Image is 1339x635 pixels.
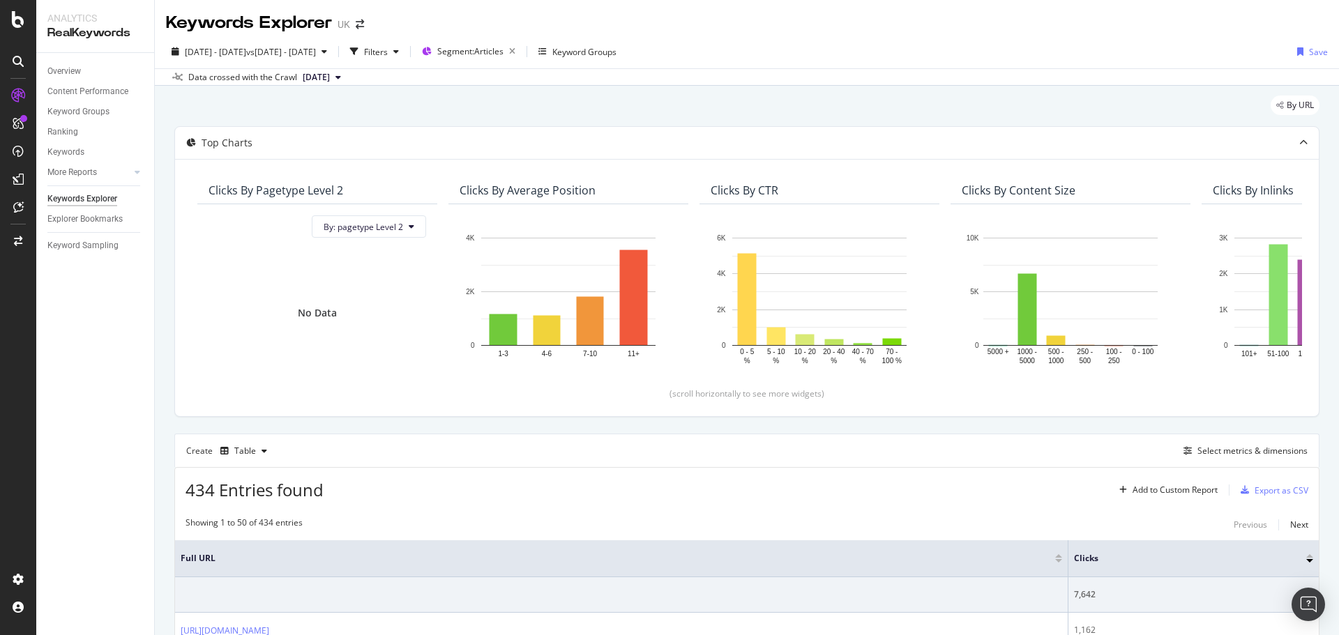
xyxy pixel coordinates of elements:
button: Segment:Articles [416,40,521,63]
text: 2K [1219,270,1228,278]
text: 1000 [1048,357,1064,365]
div: Open Intercom Messenger [1292,588,1325,621]
div: Explorer Bookmarks [47,212,123,227]
div: Ranking [47,125,78,139]
text: 5000 [1020,357,1036,365]
text: 2K [466,288,475,296]
div: Analytics [47,11,143,25]
text: 4K [466,234,475,242]
a: Content Performance [47,84,144,99]
div: Select metrics & dimensions [1197,445,1308,457]
div: 7,642 [1074,588,1313,601]
a: Keyword Sampling [47,238,144,253]
span: By URL [1287,101,1314,109]
text: 5000 + [988,348,1009,355]
div: Filters [364,46,388,58]
text: 101+ [1241,350,1257,358]
a: Keywords Explorer [47,192,144,206]
text: 16-50 [1298,350,1316,358]
div: RealKeywords [47,25,143,41]
button: Keyword Groups [533,40,622,63]
div: Top Charts [202,136,252,150]
div: More Reports [47,165,97,180]
text: 0 [471,342,475,349]
text: % [860,357,866,365]
text: 11+ [628,350,640,358]
div: Keywords Explorer [47,192,117,206]
div: legacy label [1271,95,1319,115]
div: Create [186,440,273,462]
button: Filters [345,40,404,63]
div: Add to Custom Report [1133,486,1218,494]
a: Keyword Groups [47,105,144,119]
text: 0 - 100 [1132,348,1154,355]
div: Keywords [47,145,84,160]
div: Save [1309,46,1328,58]
text: 6K [717,234,726,242]
text: 100 % [882,357,902,365]
div: Showing 1 to 50 of 434 entries [186,517,303,533]
text: 4-6 [542,350,552,358]
button: [DATE] [297,69,347,86]
div: UK [338,17,350,31]
span: Clicks [1074,552,1285,565]
text: % [802,357,808,365]
text: 0 [1224,342,1228,349]
div: arrow-right-arrow-left [356,20,364,29]
span: vs [DATE] - [DATE] [246,46,316,58]
text: 40 - 70 [852,348,875,355]
svg: A chart. [460,231,677,366]
text: 500 - [1048,348,1064,355]
svg: A chart. [962,231,1179,366]
button: Next [1290,517,1308,533]
div: Clicks By CTR [711,183,778,197]
div: Clicks By pagetype Level 2 [209,183,343,197]
text: % [831,357,837,365]
text: 1-3 [498,350,508,358]
div: No Data [298,306,337,320]
text: 100 - [1106,348,1122,355]
a: Ranking [47,125,144,139]
div: Keywords Explorer [166,11,332,35]
button: By: pagetype Level 2 [312,215,426,238]
text: 0 - 5 [740,348,754,355]
text: 1K [1219,306,1228,314]
svg: A chart. [711,231,928,366]
span: By: pagetype Level 2 [324,221,403,233]
text: 51-100 [1267,350,1289,358]
a: Overview [47,64,144,79]
span: [DATE] - [DATE] [185,46,246,58]
div: Export as CSV [1255,484,1308,496]
text: 4K [717,270,726,278]
text: 1000 - [1018,348,1037,355]
text: 250 [1108,357,1120,365]
text: 5 - 10 [767,348,785,355]
text: 7-10 [583,350,597,358]
button: Table [215,440,273,462]
span: Full URL [181,552,1034,565]
text: 0 [722,342,726,349]
a: Keywords [47,145,144,160]
span: 2025 Jul. 28th [303,71,330,84]
div: Keyword Groups [552,46,616,58]
div: (scroll horizontally to see more widgets) [192,388,1302,399]
div: Content Performance [47,84,128,99]
div: Overview [47,64,81,79]
text: 3K [1219,234,1228,242]
div: Previous [1234,519,1267,530]
a: More Reports [47,165,130,180]
button: Save [1292,40,1328,63]
div: Keyword Groups [47,105,109,119]
div: Clicks By Content Size [962,183,1075,197]
text: 20 - 40 [823,348,845,355]
text: 250 - [1077,348,1093,355]
a: Explorer Bookmarks [47,212,144,227]
text: 10K [967,234,979,242]
text: 70 - [886,348,898,355]
button: Select metrics & dimensions [1178,443,1308,459]
text: 2K [717,306,726,314]
div: Table [234,447,256,455]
